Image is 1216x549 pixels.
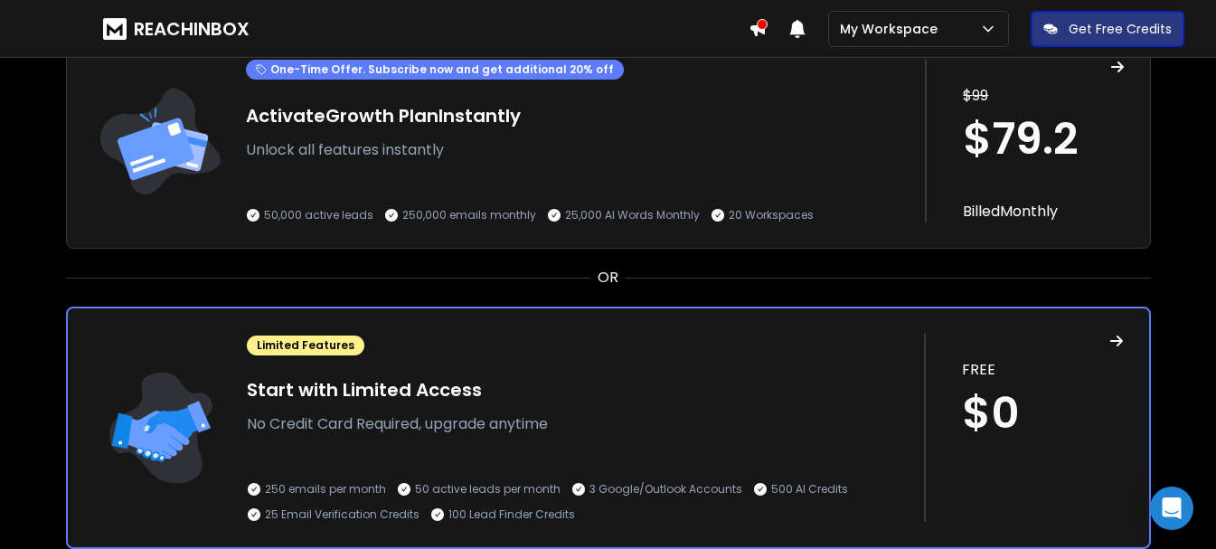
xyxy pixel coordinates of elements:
p: $ 99 [963,85,1124,107]
p: 20 Workspaces [729,208,814,222]
p: No Credit Card Required, upgrade anytime [247,413,907,435]
div: Open Intercom Messenger [1150,487,1193,530]
img: logo [103,18,127,40]
p: FREE [962,359,1123,381]
p: 3 Google/Outlook Accounts [589,482,742,497]
p: My Workspace [840,20,945,38]
div: OR [66,267,1151,289]
h1: REACHINBOX [134,16,250,42]
h1: Activate Growth Plan Instantly [246,103,908,128]
p: 250 emails per month [265,482,386,497]
img: trail [92,60,228,222]
button: Get Free Credits [1031,11,1184,47]
h1: $0 [962,392,1123,435]
p: Get Free Credits [1069,20,1172,38]
img: trail [93,334,229,522]
p: 50,000 active leads [264,208,373,222]
h1: Start with Limited Access [247,377,907,402]
p: 250,000 emails monthly [402,208,536,222]
div: One-Time Offer. Subscribe now and get additional 20% off [246,60,624,80]
p: 100 Lead Finder Credits [448,507,575,522]
p: 25 Email Verification Credits [265,507,419,522]
p: Unlock all features instantly [246,139,908,161]
div: Limited Features [247,336,364,355]
p: 500 AI Credits [771,482,848,497]
p: 50 active leads per month [415,482,561,497]
h1: $ 79.2 [963,118,1124,161]
p: Billed Monthly [963,201,1124,222]
p: 25,000 AI Words Monthly [565,208,700,222]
